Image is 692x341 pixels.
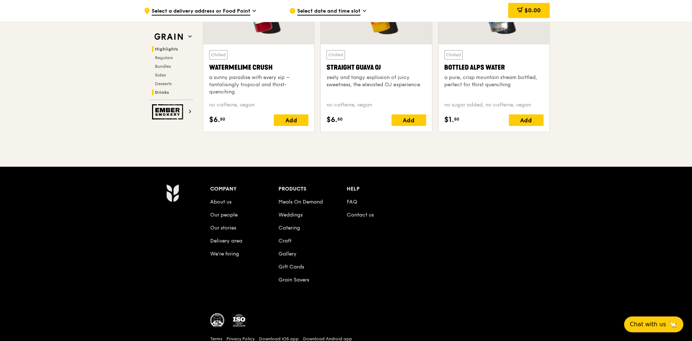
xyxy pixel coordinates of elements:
div: a pure, crisp mountain stream bottled, perfect for thirst quenching [444,74,544,88]
div: Watermelime Crush [209,62,308,73]
a: Delivery area [210,238,242,244]
span: $6. [209,114,220,125]
a: Meals On Demand [278,199,323,205]
button: Chat with us🦙 [624,316,683,332]
span: Chat with us [630,320,666,329]
div: Chilled [326,50,345,60]
span: Bundles [155,64,171,69]
a: FAQ [347,199,357,205]
div: Help [347,184,415,194]
span: $6. [326,114,337,125]
span: $1. [444,114,454,125]
span: Select a delivery address or Food Point [152,8,250,16]
div: Chilled [444,50,463,60]
a: Weddings [278,212,303,218]
div: Bottled Alps Water [444,62,544,73]
img: ISO Certified [232,313,246,328]
div: no caffeine, vegan [326,101,426,109]
a: Our people [210,212,238,218]
div: Add [274,114,308,126]
div: Products [278,184,347,194]
div: no sugar added, no caffeine, vegan [444,101,544,109]
a: Grain Savers [278,277,309,283]
span: Desserts [155,81,172,86]
div: Add [392,114,426,126]
span: 50 [220,116,225,122]
img: Grain web logo [152,30,185,43]
a: Craft [278,238,291,244]
a: Gift Cards [278,264,304,270]
div: Company [210,184,278,194]
span: Select date and time slot [297,8,360,16]
a: Catering [278,225,300,231]
span: 🦙 [669,320,678,329]
div: a sunny paradise with every sip – tantalisingly tropical and thirst-quenching [209,74,308,96]
span: 50 [337,116,343,122]
a: About us [210,199,232,205]
span: $0.00 [524,7,541,14]
a: Our stories [210,225,236,231]
div: no caffeine, vegan [209,101,308,109]
div: Chilled [209,50,228,60]
div: Add [509,114,544,126]
div: Straight Guava OJ [326,62,426,73]
a: Contact us [347,212,374,218]
a: We’re hiring [210,251,239,257]
span: Drinks [155,90,169,95]
span: Regulars [155,55,173,60]
img: Grain [166,184,179,202]
div: zesty and tangy explosion of juicy sweetness, the elevated OJ experience [326,74,426,88]
img: Ember Smokery web logo [152,104,185,119]
span: Highlights [155,47,178,52]
span: 50 [454,116,459,122]
img: MUIS Halal Certified [210,313,225,328]
a: Gallery [278,251,297,257]
span: Sides [155,73,166,78]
